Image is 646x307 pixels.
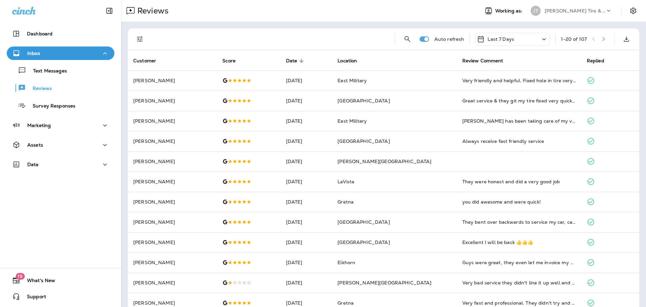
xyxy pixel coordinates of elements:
[100,4,119,18] button: Collapse Sidebar
[627,5,639,17] button: Settings
[20,278,55,286] span: What's New
[462,118,576,124] div: Jensen has been taking care of my vehicles since they opened this location. They are always court...
[620,32,633,46] button: Export as CSV
[7,81,114,95] button: Reviews
[133,58,165,64] span: Customer
[337,259,355,266] span: Elkhorn
[222,58,236,64] span: Score
[281,131,332,151] td: [DATE]
[281,111,332,131] td: [DATE]
[587,58,604,64] span: Replied
[133,219,212,225] p: [PERSON_NAME]
[337,58,357,64] span: Location
[462,219,576,225] div: They bent over backwards to service my car, calling around to get a tire replacement in rapid order.
[133,139,212,144] p: [PERSON_NAME]
[281,172,332,192] td: [DATE]
[337,118,367,124] span: East Military
[133,98,212,103] p: [PERSON_NAME]
[488,36,514,42] p: Last 7 Days
[462,300,576,306] div: Very fast and professional. They didn't try and sell me something that I didn't want. There was n...
[281,91,332,111] td: [DATE]
[337,280,431,286] span: [PERSON_NAME][GEOGRAPHIC_DATA]
[7,119,114,132] button: Marketing
[27,142,43,148] p: Assets
[7,98,114,113] button: Survey Responses
[133,58,156,64] span: Customer
[133,199,212,205] p: [PERSON_NAME]
[133,260,212,265] p: [PERSON_NAME]
[561,36,587,42] div: 1 - 20 of 107
[337,58,366,64] span: Location
[281,232,332,252] td: [DATE]
[286,58,297,64] span: Date
[337,300,354,306] span: Gretna
[281,212,332,232] td: [DATE]
[15,273,25,280] span: 19
[133,159,212,164] p: [PERSON_NAME]
[7,290,114,303] button: Support
[281,252,332,273] td: [DATE]
[133,118,212,124] p: [PERSON_NAME]
[27,51,40,56] p: Inbox
[286,58,306,64] span: Date
[133,300,212,306] p: [PERSON_NAME]
[20,294,46,302] span: Support
[545,8,605,13] p: [PERSON_NAME] Tire & Auto
[462,259,576,266] div: Guys were great, they even let me invoice my wife via text as I forgot my wallet. One place to im...
[26,86,52,92] p: Reviews
[281,70,332,91] td: [DATE]
[337,158,431,164] span: [PERSON_NAME][GEOGRAPHIC_DATA]
[462,138,576,145] div: Always receive fast friendly service
[7,138,114,152] button: Assets
[587,58,613,64] span: Replied
[133,280,212,285] p: [PERSON_NAME]
[462,178,576,185] div: They were honest and did a very good job
[462,198,576,205] div: you did awesome and were quick!
[133,78,212,83] p: [PERSON_NAME]
[26,68,67,74] p: Text Messages
[27,162,39,167] p: Data
[337,179,354,185] span: LaVista
[337,138,390,144] span: [GEOGRAPHIC_DATA]
[133,32,147,46] button: Filters
[462,58,512,64] span: Review Comment
[281,192,332,212] td: [DATE]
[531,6,541,16] div: JT
[337,199,354,205] span: Gretna
[26,103,75,110] p: Survey Responses
[7,63,114,78] button: Text Messages
[462,77,576,84] div: Very friendly and helpful. Fixed hole in tire very fast. No problems since.
[462,97,576,104] div: Great service & they git my tire fixed very quickly. Highly recommend!
[281,151,332,172] td: [DATE]
[7,47,114,60] button: Inbox
[401,32,414,46] button: Search Reviews
[135,6,169,16] p: Reviews
[434,36,464,42] p: Auto refresh
[495,8,524,14] span: Working as:
[7,274,114,287] button: 19What's New
[7,27,114,40] button: Dashboard
[222,58,244,64] span: Score
[337,239,390,245] span: [GEOGRAPHIC_DATA]
[27,31,52,36] p: Dashboard
[27,123,51,128] p: Marketing
[337,219,390,225] span: [GEOGRAPHIC_DATA]
[337,78,367,84] span: East Military
[281,273,332,293] td: [DATE]
[337,98,390,104] span: [GEOGRAPHIC_DATA]
[133,179,212,184] p: [PERSON_NAME]
[133,240,212,245] p: [PERSON_NAME]
[7,158,114,171] button: Data
[462,279,576,286] div: Very bad service they didn't line it up well and they charged me for a bad job and now they don't...
[462,239,576,246] div: Excellent I will be back 👍👍👍
[462,58,503,64] span: Review Comment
